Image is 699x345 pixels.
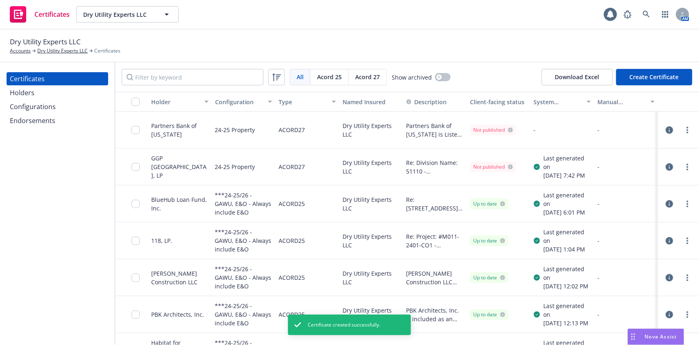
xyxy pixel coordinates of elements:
[132,126,140,134] input: Toggle Row Selected
[212,92,276,112] button: Configuration
[683,199,692,209] a: more
[473,163,513,171] div: Not published
[473,126,513,134] div: Not published
[275,92,339,112] button: Type
[83,10,154,19] span: Dry Utility Experts LLC
[132,237,140,245] input: Toggle Row Selected
[339,296,403,333] div: Dry Utility Experts LLC
[543,208,591,217] div: [DATE] 6:01 PM
[473,237,505,244] div: Up to date
[628,329,684,345] button: Nova Assist
[7,86,108,99] a: Holders
[215,153,255,180] div: 24-25 Property
[657,6,674,23] a: Switch app
[645,333,677,340] span: Nova Assist
[215,98,263,106] div: Configuration
[279,301,305,328] div: ACORD25
[683,162,692,172] a: more
[543,154,591,171] div: Last generated on
[406,232,464,249] button: Re: Project: #M011-2401-CO1 - [PERSON_NAME] OAKS HOUSING 118, LP. and GENERAL PARTNER [PERSON_NAM...
[597,273,655,282] div: -
[597,199,655,208] div: -
[638,6,655,23] a: Search
[543,228,591,245] div: Last generated on
[151,236,172,245] div: 118, LP.
[597,310,655,319] div: -
[406,158,464,176] button: Re: Division Name: 51110 - [GEOGRAPHIC_DATA], Division Location: [GEOGRAPHIC_DATA]. Evidence of C...
[467,92,531,112] button: Client-facing status
[355,73,380,81] span: Acord 27
[279,264,305,291] div: ACORD25
[616,69,692,85] button: Create Certificate
[132,200,140,208] input: Toggle Row Selected
[406,98,447,106] button: Description
[406,306,464,323] button: PBK Architects, Inc. is included as an additional insured as required by a written contract with ...
[10,72,45,85] div: Certificates
[297,73,304,81] span: All
[339,185,403,222] div: Dry Utility Experts LLC
[215,117,255,143] div: 24-25 Property
[683,125,692,135] a: more
[317,73,342,81] span: Acord 25
[473,311,505,318] div: Up to date
[543,171,591,180] div: [DATE] 7:42 PM
[279,117,305,143] div: ACORD27
[148,92,212,112] button: Holder
[531,92,595,112] button: System certificate last generated
[683,273,692,283] a: more
[279,98,327,106] div: Type
[543,302,591,319] div: Last generated on
[10,37,81,47] span: Dry Utility Experts LLC
[406,121,464,139] button: Partners Bank of [US_STATE] is Listed as Loss Payee. [STREET_ADDRESS] BPP Limit: $78,650
[215,264,272,291] div: ***24-25/26 - GAWU, E&O - Always include E&O
[339,222,403,259] div: Dry Utility Experts LLC
[215,190,272,217] div: ***24-25/26 - GAWU, E&O - Always include E&O
[406,195,464,212] button: Re: [STREET_ADDRESS] BlueHub Loan Fund, Inc. ISAOA/ATIMA is included as an additional insured as ...
[76,6,179,23] button: Dry Utility Experts LLC
[279,190,305,217] div: ACORD25
[628,329,638,345] div: Drag to move
[531,112,595,149] div: -
[597,126,655,134] div: -
[10,86,34,99] div: Holders
[339,112,403,149] div: Dry Utility Experts LLC
[215,301,272,328] div: ***24-25/26 - GAWU, E&O - Always include E&O
[543,245,591,254] div: [DATE] 1:04 PM
[279,227,305,254] div: ACORD25
[534,98,582,106] div: System certificate last generated
[542,69,613,85] button: Download Excel
[7,3,73,26] a: Certificates
[151,269,209,286] div: [PERSON_NAME] Construction LLC
[597,162,655,171] div: -
[406,269,464,286] button: [PERSON_NAME] Construction LLC and any of their subcontractors, sub-subcontractors, agents, and e...
[683,310,692,320] a: more
[151,154,209,180] div: GGP [GEOGRAPHIC_DATA], LP
[543,191,591,208] div: Last generated on
[94,47,120,55] span: Certificates
[343,98,400,106] div: Named Insured
[132,163,140,171] input: Toggle Row Selected
[543,265,591,282] div: Last generated on
[308,321,380,329] span: Certificate created successfully.
[10,47,31,55] a: Accounts
[597,236,655,245] div: -
[122,69,263,85] input: Filter by keyword
[620,6,636,23] a: Report a Bug
[543,319,591,327] div: [DATE] 12:13 PM
[392,73,432,82] span: Show archived
[7,100,108,113] a: Configurations
[473,200,505,208] div: Up to date
[7,72,108,85] a: Certificates
[151,121,209,139] div: Partners Bank of [US_STATE]
[279,153,305,180] div: ACORD27
[594,92,658,112] button: Manual certificate last generated
[470,98,527,106] div: Client-facing status
[132,311,140,319] input: Toggle Row Selected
